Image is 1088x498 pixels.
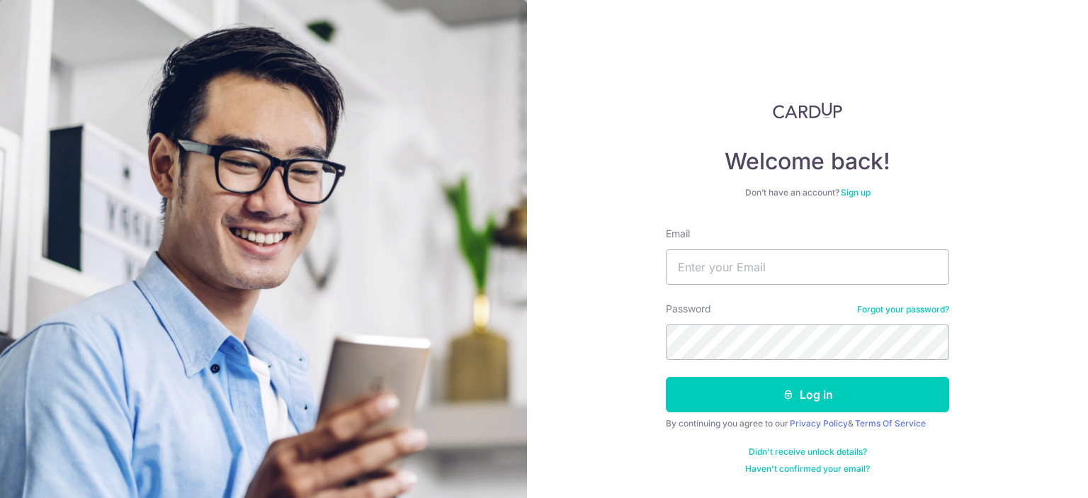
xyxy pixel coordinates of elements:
button: Log in [666,377,949,412]
a: Privacy Policy [790,418,848,429]
a: Didn't receive unlock details? [749,446,867,458]
a: Forgot your password? [857,304,949,315]
a: Sign up [841,187,871,198]
input: Enter your Email [666,249,949,285]
a: Haven't confirmed your email? [745,463,870,475]
label: Email [666,227,690,241]
img: CardUp Logo [773,102,842,119]
h4: Welcome back! [666,147,949,176]
div: Don’t have an account? [666,187,949,198]
label: Password [666,302,711,316]
div: By continuing you agree to our & [666,418,949,429]
a: Terms Of Service [855,418,926,429]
